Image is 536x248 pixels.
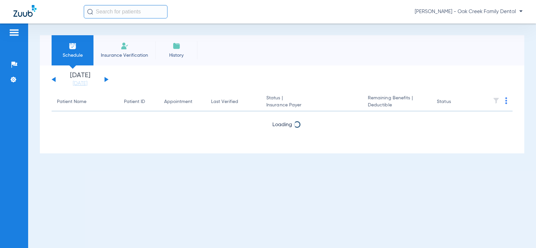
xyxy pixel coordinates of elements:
span: Loading [272,122,292,128]
img: Schedule [69,42,77,50]
img: History [173,42,181,50]
span: Deductible [368,102,426,109]
img: Manual Insurance Verification [121,42,129,50]
span: Insurance Verification [98,52,150,59]
input: Search for patients [84,5,167,18]
div: Patient Name [57,98,86,105]
span: Schedule [57,52,88,59]
img: group-dot-blue.svg [505,97,507,104]
div: Patient ID [124,98,153,105]
th: Remaining Benefits | [362,93,431,111]
img: hamburger-icon [9,29,19,37]
img: Zuub Logo [13,5,37,17]
a: [DATE] [60,80,100,87]
img: filter.svg [493,97,499,104]
span: History [160,52,192,59]
div: Patient Name [57,98,113,105]
span: [PERSON_NAME] - Oak Creek Family Dental [415,8,523,15]
div: Last Verified [211,98,238,105]
li: [DATE] [60,72,100,87]
div: Last Verified [211,98,256,105]
div: Patient ID [124,98,145,105]
span: Insurance Payer [266,102,357,109]
img: Search Icon [87,9,93,15]
div: Appointment [164,98,192,105]
div: Appointment [164,98,200,105]
th: Status | [261,93,362,111]
th: Status [431,93,477,111]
